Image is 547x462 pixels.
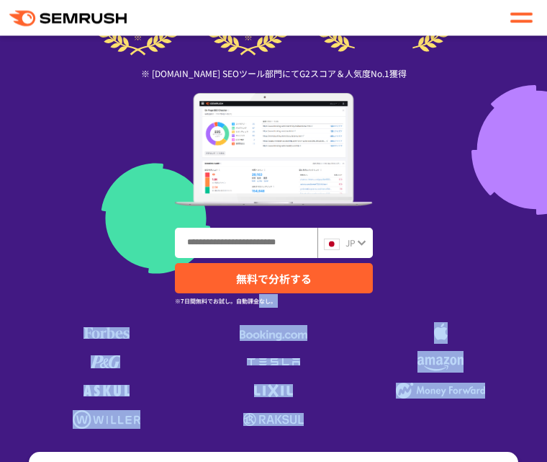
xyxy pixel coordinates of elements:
[175,264,373,294] a: 無料で分析する
[176,229,317,258] input: ドメイン、キーワードまたはURLを入力してください
[236,272,312,287] span: 無料で分析する
[29,67,518,81] div: ※ [DOMAIN_NAME] SEOツール部門にてG2スコア＆人気度No.1獲得
[345,237,356,249] span: JP
[175,295,276,308] small: ※7日間無料でお試し。自動課金なし。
